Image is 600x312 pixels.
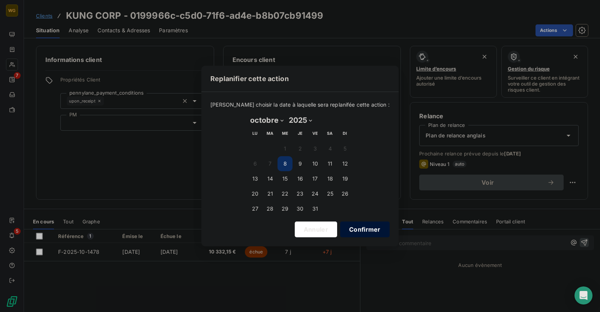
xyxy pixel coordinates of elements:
[292,156,307,171] button: 9
[277,126,292,141] th: mercredi
[292,141,307,156] button: 2
[262,186,277,201] button: 21
[262,171,277,186] button: 14
[277,171,292,186] button: 15
[262,126,277,141] th: mardi
[574,286,592,304] div: Open Intercom Messenger
[307,141,322,156] button: 3
[262,156,277,171] button: 7
[277,141,292,156] button: 1
[307,201,322,216] button: 31
[277,186,292,201] button: 22
[247,156,262,171] button: 6
[322,186,337,201] button: 25
[307,186,322,201] button: 24
[292,126,307,141] th: jeudi
[262,201,277,216] button: 28
[337,156,352,171] button: 12
[307,156,322,171] button: 10
[210,101,390,109] span: [PERSON_NAME] choisir la date à laquelle sera replanifée cette action :
[247,201,262,216] button: 27
[247,126,262,141] th: lundi
[337,126,352,141] th: dimanche
[307,171,322,186] button: 17
[307,126,322,141] th: vendredi
[292,186,307,201] button: 23
[292,201,307,216] button: 30
[337,171,352,186] button: 19
[210,74,289,84] span: Replanifier cette action
[337,186,352,201] button: 26
[322,126,337,141] th: samedi
[292,171,307,186] button: 16
[322,171,337,186] button: 18
[340,222,390,237] button: Confirmer
[322,156,337,171] button: 11
[277,201,292,216] button: 29
[337,141,352,156] button: 5
[277,156,292,171] button: 8
[295,222,337,237] button: Annuler
[247,171,262,186] button: 13
[247,186,262,201] button: 20
[322,141,337,156] button: 4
